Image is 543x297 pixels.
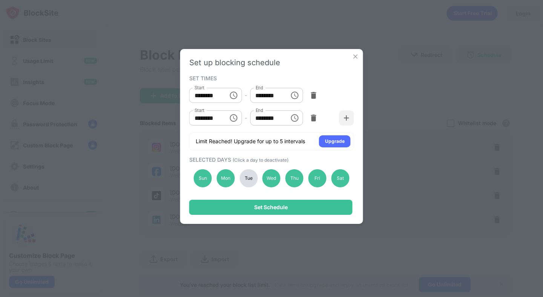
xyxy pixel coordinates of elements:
div: Thu [285,169,304,187]
div: Limit Reached! Upgrade for up to 5 intervals [196,138,305,145]
label: Start [195,107,204,113]
div: SELECTED DAYS [189,156,352,163]
button: Choose time, selected time is 1:00 AM [226,88,241,103]
div: Sat [331,169,349,187]
div: Tue [239,169,258,187]
span: (Click a day to deactivate) [233,157,288,163]
button: Choose time, selected time is 11:59 PM [287,110,302,126]
button: Choose time, selected time is 2:00 PM [226,110,241,126]
div: - [245,91,247,100]
div: Wed [262,169,281,187]
label: End [255,107,263,113]
label: End [255,84,263,91]
button: Choose time, selected time is 1:45 PM [287,88,302,103]
div: SET TIMES [189,75,352,81]
label: Start [195,84,204,91]
div: Sun [194,169,212,187]
div: - [245,114,247,122]
div: Set up blocking schedule [189,58,354,67]
div: Upgrade [325,138,345,145]
div: Mon [216,169,235,187]
div: Set Schedule [254,204,288,210]
img: x-button.svg [352,53,359,60]
div: Fri [308,169,327,187]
